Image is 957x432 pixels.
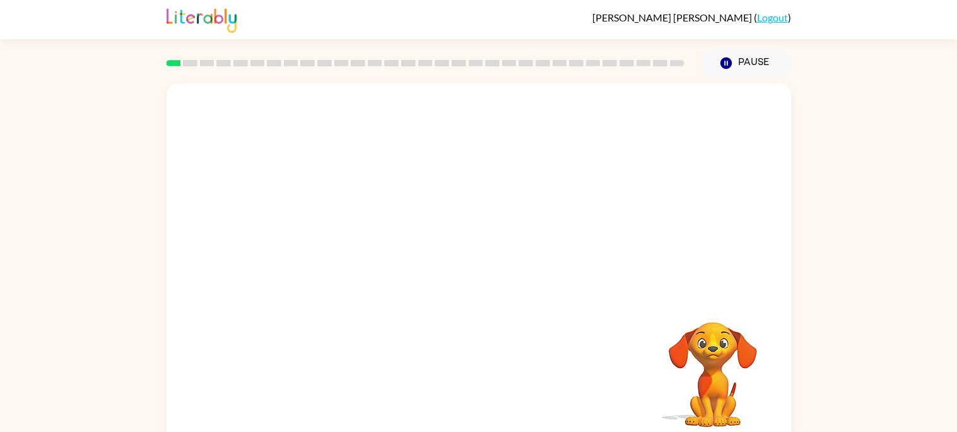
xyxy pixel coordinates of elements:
img: Literably [167,5,237,33]
span: [PERSON_NAME] [PERSON_NAME] [592,11,754,23]
video: Your browser must support playing .mp4 files to use Literably. Please try using another browser. [650,303,776,429]
div: ( ) [592,11,791,23]
a: Logout [757,11,788,23]
button: Pause [700,49,791,78]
